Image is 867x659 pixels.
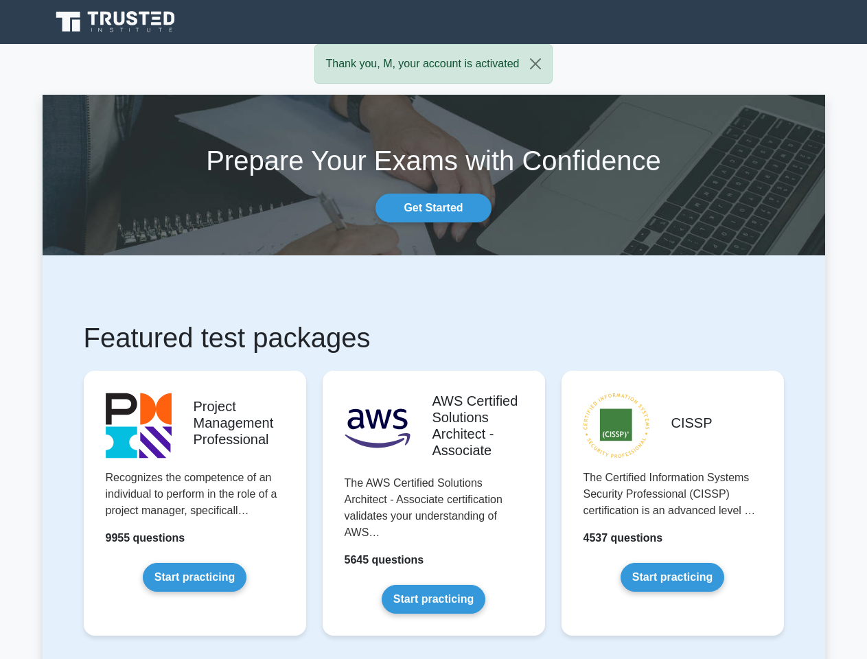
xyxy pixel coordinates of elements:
h1: Prepare Your Exams with Confidence [43,144,825,177]
h1: Featured test packages [84,321,784,354]
a: Start practicing [382,585,485,614]
button: Close [519,45,552,83]
a: Start practicing [143,563,246,592]
a: Get Started [375,194,491,222]
div: Thank you, M, your account is activated [314,44,553,84]
a: Start practicing [621,563,724,592]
